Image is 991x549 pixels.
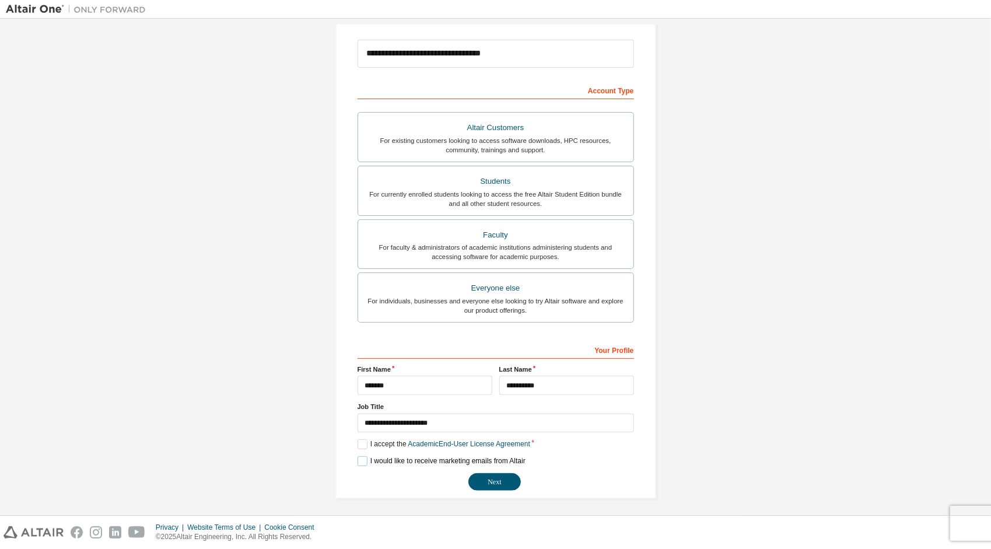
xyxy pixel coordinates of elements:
[6,4,152,15] img: Altair One
[358,365,492,374] label: First Name
[365,173,626,190] div: Students
[358,340,634,359] div: Your Profile
[264,523,321,532] div: Cookie Consent
[365,280,626,296] div: Everyone else
[365,243,626,261] div: For faculty & administrators of academic institutions administering students and accessing softwa...
[156,532,321,542] p: © 2025 Altair Engineering, Inc. All Rights Reserved.
[156,523,187,532] div: Privacy
[499,365,634,374] label: Last Name
[358,456,526,466] label: I would like to receive marketing emails from Altair
[128,526,145,538] img: youtube.svg
[3,526,64,538] img: altair_logo.svg
[365,120,626,136] div: Altair Customers
[71,526,83,538] img: facebook.svg
[187,523,264,532] div: Website Terms of Use
[365,190,626,208] div: For currently enrolled students looking to access the free Altair Student Edition bundle and all ...
[90,526,102,538] img: instagram.svg
[468,473,521,491] button: Next
[109,526,121,538] img: linkedin.svg
[358,81,634,99] div: Account Type
[365,296,626,315] div: For individuals, businesses and everyone else looking to try Altair software and explore our prod...
[365,136,626,155] div: For existing customers looking to access software downloads, HPC resources, community, trainings ...
[365,227,626,243] div: Faculty
[358,439,530,449] label: I accept the
[408,440,530,448] a: Academic End-User License Agreement
[358,402,634,411] label: Job Title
